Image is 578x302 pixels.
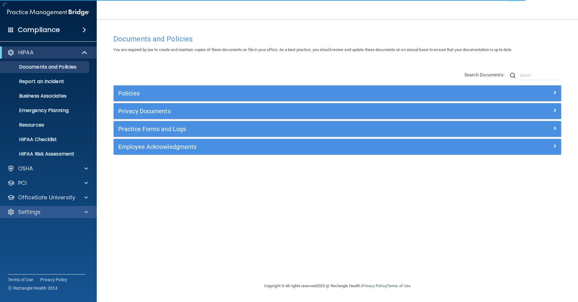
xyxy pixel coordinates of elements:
[473,259,571,283] iframe: Drift Widget Chat Controller
[118,143,445,150] h5: Employee Acknowledgments
[18,179,27,187] p: PCI
[18,26,60,34] h4: Compliance
[113,47,512,52] span: You are required by law to create and maintain copies of these documents on file in your office. ...
[4,151,86,157] p: HIPAA Risk Assessment
[4,93,86,99] p: Business Associates
[362,284,386,288] a: Privacy Policy
[118,142,557,152] a: Employee Acknowledgments
[18,208,41,216] p: Settings
[8,277,33,283] a: Terms of Use
[118,106,557,116] a: Privacy Documents
[118,90,445,97] h5: Policies
[18,165,33,172] p: OSHA
[118,126,445,132] h5: Practice Forms and Logs
[510,73,515,78] img: ic-search.3b580494.png
[520,71,561,80] input: Search
[118,88,557,98] a: Policies
[464,72,505,78] span: Search Documents:
[4,108,86,114] p: Emergency Planning
[18,194,75,201] p: OfficeSafe University
[4,79,86,85] p: Report an Incident
[40,277,67,283] a: Privacy Policy
[113,35,561,43] h4: Documents and Policies
[4,122,86,128] p: Resources
[7,6,89,18] img: PMB logo
[4,64,86,70] p: Documents and Policies
[8,285,57,291] span: Ⓒ Rectangle Health 2024
[7,49,88,56] a: HIPAA
[227,276,448,296] div: Copyright © All rights reserved 2025 @ Rectangle Health | |
[7,165,88,172] a: OSHA
[118,124,557,134] a: Practice Forms and Logs
[7,208,88,216] a: Settings
[7,194,88,201] a: OfficeSafe University
[18,49,34,56] p: HIPAA
[4,137,86,143] p: HIPAA Checklist
[7,179,88,187] a: PCI
[118,108,445,114] h5: Privacy Documents
[387,284,411,288] a: Terms of Use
